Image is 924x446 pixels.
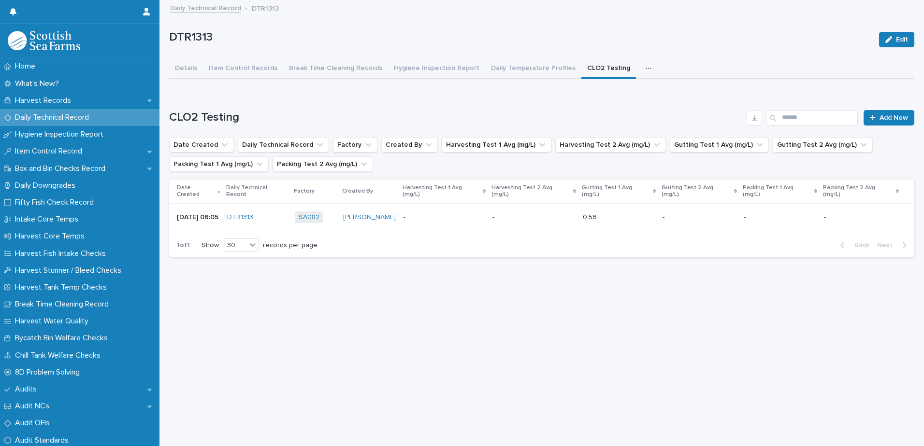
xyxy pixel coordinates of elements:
p: Gutting Test 2 Avg (mg/L) [662,182,732,200]
button: Date Created [169,137,234,153]
p: Daily Technical Record [11,113,97,122]
p: Daily Downgrades [11,181,83,190]
button: CLO2 Testing [581,59,636,79]
p: Bycatch Bin Welfare Checks [11,334,115,343]
button: Gutting Test 1 Avg (mg/L) [670,137,769,153]
p: Audits [11,385,44,394]
img: mMrefqRFQpe26GRNOUkG [8,31,80,50]
span: Back [849,242,869,249]
button: Harvesting Test 1 Avg (mg/L) [442,137,551,153]
p: - [824,211,828,222]
p: Harvesting Test 2 Avg (mg/L) [491,182,571,200]
span: Add New [880,114,908,121]
p: Audit Standards [11,436,76,445]
p: Audit NCs [11,402,57,411]
p: Intake Core Temps [11,215,86,224]
p: - [492,211,496,222]
p: - [744,211,748,222]
button: Next [873,241,914,250]
p: Harvest Tank Temp Checks [11,283,115,292]
p: Gutting Test 1 Avg (mg/L) [582,182,650,200]
a: DTR1313 [227,213,253,222]
button: Break Time Cleaning Records [283,59,388,79]
button: Packing Test 2 Avg (mg/L) [273,156,373,172]
a: Add New [864,110,914,125]
p: Break Time Cleaning Record [11,300,116,309]
p: Harvest Records [11,96,79,105]
p: Created By [342,186,373,196]
button: Harvesting Test 2 Avg (mg/L) [555,137,666,153]
p: Daily Technical Record [226,182,288,200]
button: Daily Temperature Profiles [485,59,581,79]
button: Created By [381,137,438,153]
button: Gutting Test 2 Avg (mg/L) [773,137,873,153]
p: records per page [263,241,318,250]
p: - [663,211,666,222]
p: Item Control Record [11,147,90,156]
button: Back [833,241,873,250]
p: 0.56 [583,211,599,222]
p: Chill Tank Welfare Checks [11,351,108,360]
button: Factory [333,137,377,153]
p: Packing Test 1 Avg (mg/L) [743,182,812,200]
tr: [DATE] 06:05DTR1313 SA082 [PERSON_NAME] -- -- 0.560.56 -- -- -- [169,203,914,231]
p: Packing Test 2 Avg (mg/L) [823,182,894,200]
p: What's New? [11,79,67,88]
a: [PERSON_NAME] [343,213,396,222]
button: Hygiene Inspection Report [388,59,485,79]
button: Item Control Records [203,59,283,79]
p: Harvest Core Temps [11,232,92,241]
input: Search [766,110,858,125]
p: Fifty Fish Check Record [11,198,101,207]
p: 1 of 1 [169,234,198,257]
button: Daily Technical Record [238,137,329,153]
div: 30 [223,240,246,251]
p: DTR1313 [169,30,871,44]
p: Home [11,62,43,71]
a: SA082 [299,213,319,222]
h1: CLO2 Testing [169,111,743,125]
button: Packing Test 1 Avg (mg/L) [169,156,269,172]
span: Next [877,242,898,249]
p: Box and Bin Checks Record [11,164,113,173]
p: - [404,211,407,222]
button: Edit [879,32,914,47]
button: Details [169,59,203,79]
p: Date Created [177,182,215,200]
p: Show [202,241,219,250]
p: Harvest Water Quality [11,317,96,326]
a: Daily Technical Record [170,2,241,13]
p: Hygiene Inspection Report [11,130,111,139]
p: Audit OFIs [11,418,58,428]
p: Factory [294,186,315,196]
span: Edit [896,36,908,43]
p: DTR1313 [252,2,279,13]
p: Harvest Fish Intake Checks [11,249,114,258]
p: Harvest Stunner / Bleed Checks [11,266,129,275]
p: Harvesting Test 1 Avg (mg/L) [403,182,480,200]
p: 8D Problem Solving [11,368,87,377]
p: [DATE] 06:05 [177,213,219,222]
